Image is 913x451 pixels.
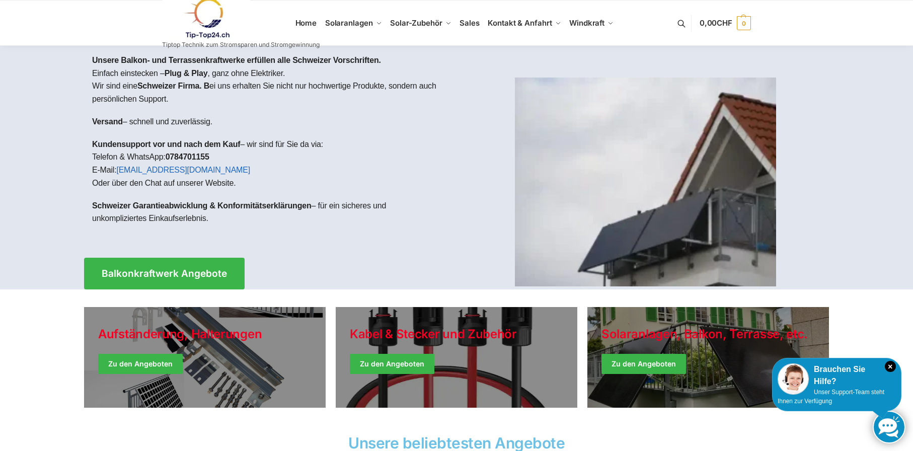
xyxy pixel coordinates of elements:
strong: Versand [92,117,123,126]
span: 0,00 [700,18,732,28]
a: Balkonkraftwerk Angebote [84,258,245,289]
div: Einfach einstecken – , ganz ohne Elektriker. [84,46,456,243]
strong: Unsere Balkon- und Terrassenkraftwerke erfüllen alle Schweizer Vorschriften. [92,56,381,64]
a: Solar-Zubehör [386,1,455,46]
a: Windkraft [565,1,618,46]
a: Holiday Style [336,307,577,408]
a: Winter Jackets [587,307,829,408]
img: Home 1 [515,78,776,286]
h2: Unsere beliebtesten Angebote [84,435,829,450]
a: Solaranlagen [321,1,386,46]
strong: Schweizer Firma. B [137,82,209,90]
p: Tiptop Technik zum Stromsparen und Stromgewinnung [162,42,320,48]
strong: Plug & Play [165,69,208,78]
span: Balkonkraftwerk Angebote [102,269,227,278]
span: CHF [717,18,732,28]
p: – schnell und zuverlässig. [92,115,448,128]
strong: 0784701155 [166,153,209,161]
strong: Schweizer Garantieabwicklung & Konformitätserklärungen [92,201,312,210]
span: Unser Support-Team steht Ihnen zur Verfügung [778,389,884,405]
span: Solar-Zubehör [390,18,442,28]
a: 0,00CHF 0 [700,8,751,38]
span: Windkraft [569,18,604,28]
span: 0 [737,16,751,30]
i: Schließen [885,361,896,372]
div: Brauchen Sie Hilfe? [778,363,896,388]
a: Kontakt & Anfahrt [484,1,565,46]
span: Sales [460,18,480,28]
a: [EMAIL_ADDRESS][DOMAIN_NAME] [116,166,250,174]
span: Kontakt & Anfahrt [488,18,552,28]
p: – wir sind für Sie da via: Telefon & WhatsApp: E-Mail: Oder über den Chat auf unserer Website. [92,138,448,189]
a: Holiday Style [84,307,326,408]
img: Customer service [778,363,809,395]
a: Sales [455,1,484,46]
strong: Kundensupport vor und nach dem Kauf [92,140,240,148]
span: Solaranlagen [325,18,373,28]
p: Wir sind eine ei uns erhalten Sie nicht nur hochwertige Produkte, sondern auch persönlichen Support. [92,80,448,105]
p: – für ein sicheres und unkompliziertes Einkaufserlebnis. [92,199,448,225]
